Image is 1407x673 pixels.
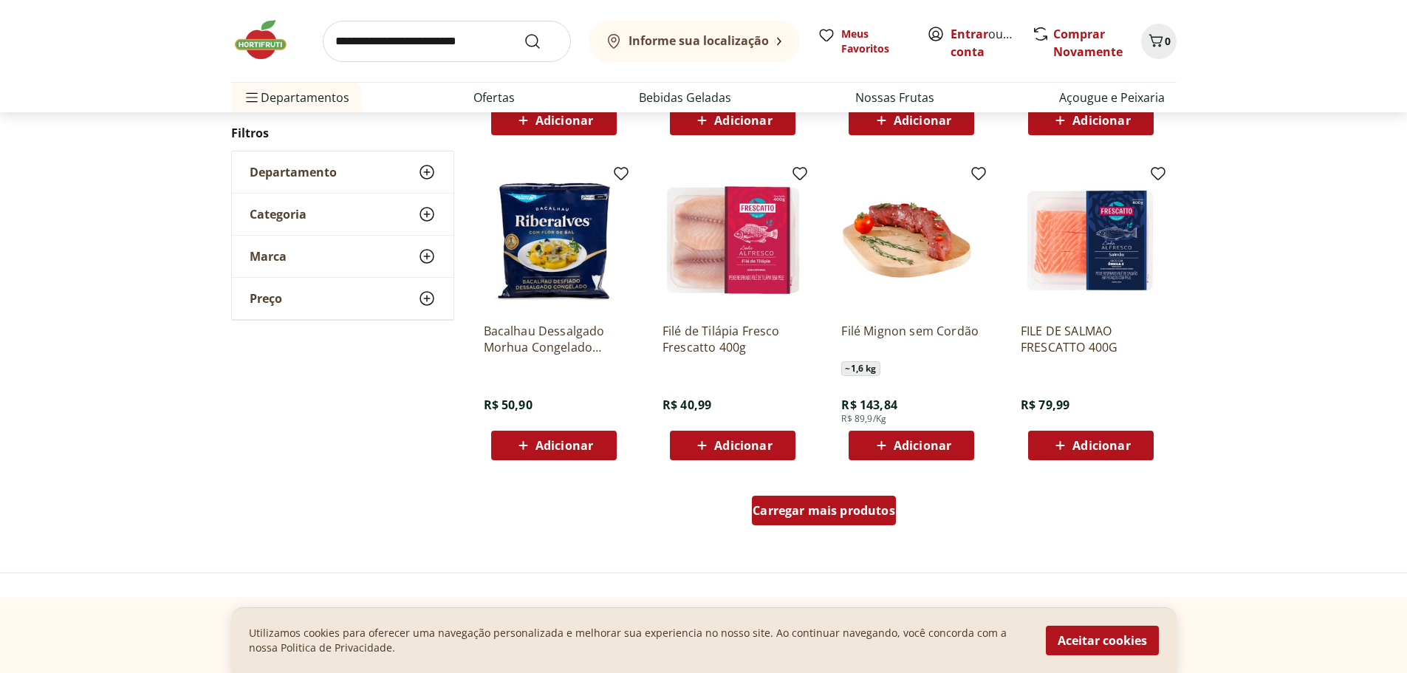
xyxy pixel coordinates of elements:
button: Aceitar cookies [1046,626,1159,655]
span: Adicionar [714,115,772,126]
a: Nossas Frutas [855,89,934,106]
h2: Filtros [231,118,454,148]
span: R$ 89,9/Kg [841,413,886,425]
a: FILE DE SALMAO FRESCATTO 400G [1021,323,1161,355]
a: Filé Mignon sem Cordão [841,323,982,355]
button: Adicionar [670,431,795,460]
span: Adicionar [535,440,593,451]
img: Filé de Tilápia Fresco Frescatto 400g [663,171,803,311]
button: Marca [232,236,453,277]
img: FILE DE SALMAO FRESCATTO 400G [1021,171,1161,311]
button: Departamento [232,151,453,193]
button: Adicionar [849,106,974,135]
a: Bacalhau Dessalgado Morhua Congelado Riberalves 400G [484,323,624,355]
button: Adicionar [1028,106,1154,135]
span: R$ 143,84 [841,397,897,413]
span: Adicionar [714,440,772,451]
b: Informe sua localização [629,33,769,49]
button: Informe sua localização [589,21,800,62]
a: Comprar Novamente [1053,26,1123,60]
a: Bebidas Geladas [639,89,731,106]
button: Adicionar [491,431,617,460]
span: R$ 50,90 [484,397,533,413]
img: Hortifruti [231,18,305,62]
span: Preço [250,291,282,306]
button: Preço [232,278,453,319]
span: R$ 40,99 [663,397,711,413]
span: Adicionar [1072,440,1130,451]
span: Departamentos [243,80,349,115]
button: Menu [243,80,261,115]
span: Adicionar [894,115,951,126]
img: Bacalhau Dessalgado Morhua Congelado Riberalves 400G [484,171,624,311]
a: Carregar mais produtos [752,496,896,531]
button: Adicionar [1028,431,1154,460]
img: Filé Mignon sem Cordão [841,171,982,311]
button: Carrinho [1141,24,1177,59]
span: ou [951,25,1016,61]
span: Marca [250,249,287,264]
a: Açougue e Peixaria [1059,89,1165,106]
span: 0 [1165,34,1171,48]
a: Filé de Tilápia Fresco Frescatto 400g [663,323,803,355]
span: ~ 1,6 kg [841,361,880,376]
span: Categoria [250,207,307,222]
p: Utilizamos cookies para oferecer uma navegação personalizada e melhorar sua experiencia no nosso ... [249,626,1028,655]
button: Adicionar [670,106,795,135]
a: Ofertas [473,89,515,106]
span: Adicionar [535,115,593,126]
span: Adicionar [894,440,951,451]
button: Adicionar [491,106,617,135]
a: Criar conta [951,26,1032,60]
span: Meus Favoritos [841,27,909,56]
input: search [323,21,571,62]
button: Adicionar [849,431,974,460]
span: Departamento [250,165,337,180]
span: Carregar mais produtos [753,505,895,516]
button: Submit Search [524,33,559,50]
span: R$ 79,99 [1021,397,1069,413]
a: Meus Favoritos [818,27,909,56]
button: Categoria [232,194,453,235]
a: Entrar [951,26,988,42]
span: Adicionar [1072,115,1130,126]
